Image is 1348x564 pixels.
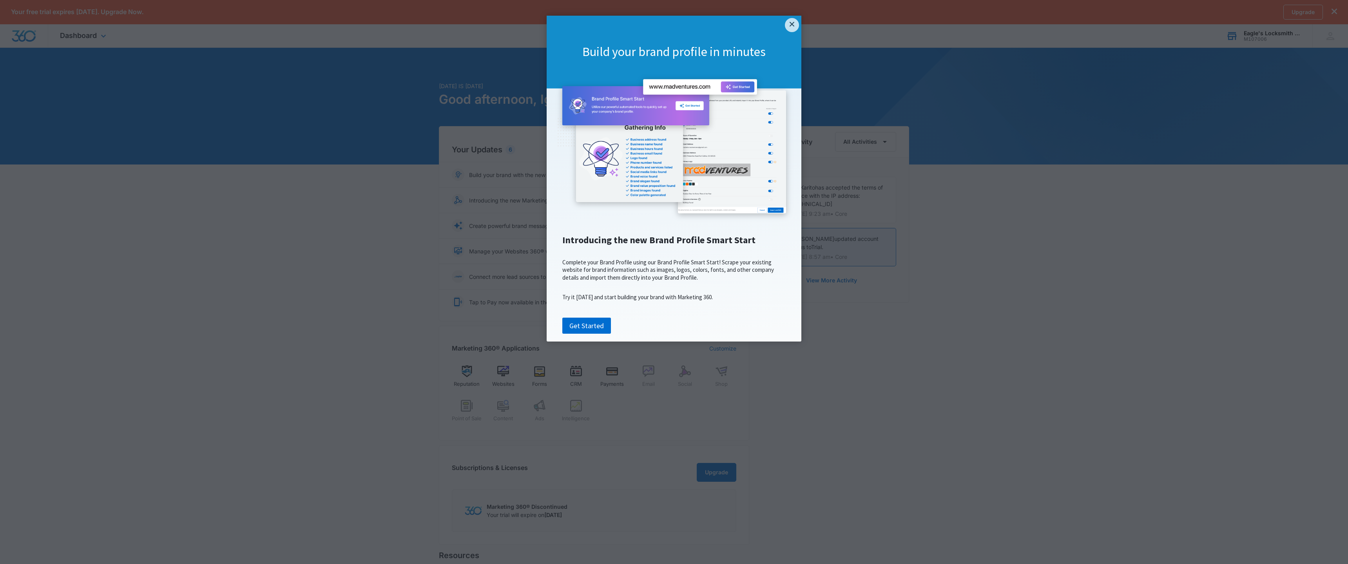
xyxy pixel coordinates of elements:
h1: Build your brand profile in minutes [547,44,801,60]
span: Try it [DATE] and start building your brand with Marketing 360. [562,293,713,301]
span: Complete your Brand Profile using our Brand Profile Smart Start! Scrape your existing website for... [562,258,774,281]
span: Introducing the new Brand Profile Smart Start [562,234,756,246]
a: Get Started [562,318,611,334]
a: Close modal [785,18,799,32]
